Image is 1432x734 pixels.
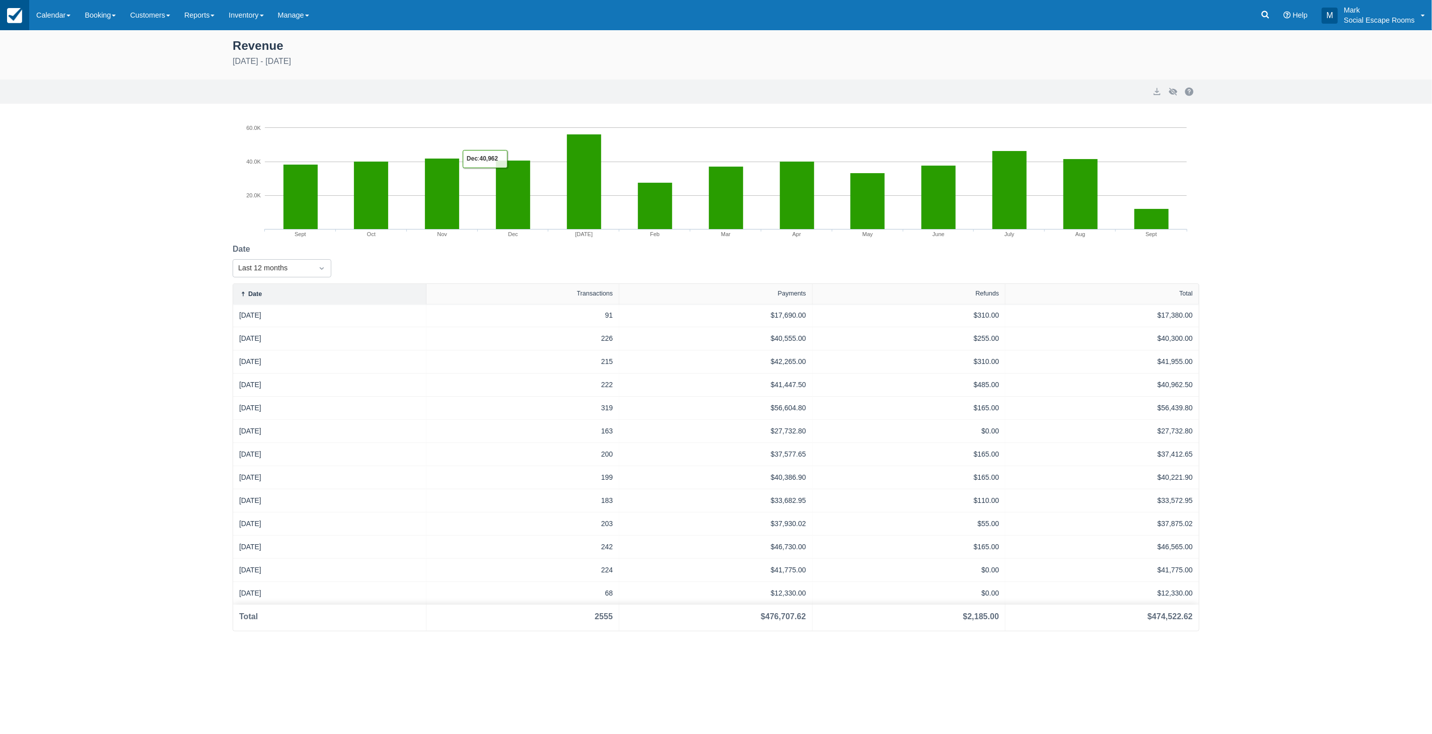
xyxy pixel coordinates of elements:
tspan: Sept [1146,231,1158,237]
tspan: Dec [509,231,519,237]
div: 91 [433,310,613,321]
tspan: 40.0K [247,159,261,165]
span: Help [1293,11,1308,19]
div: $255.00 [819,333,999,344]
tspan: Dec [467,155,478,162]
div: $12,330.00 [1012,588,1193,599]
tspan: Aug [1076,231,1086,237]
tspan: Sept [295,231,306,237]
div: Total [1179,290,1193,297]
button: export [1151,86,1163,98]
div: 242 [433,542,613,552]
tspan: : [478,155,479,162]
div: $0.00 [819,565,999,575]
div: Transactions [577,290,613,297]
div: $37,577.65 [625,449,806,460]
tspan: Oct [367,231,376,237]
div: $33,682.95 [625,495,806,506]
div: 68 [433,588,613,599]
img: checkfront-main-nav-mini-logo.png [7,8,22,23]
a: [DATE] [239,380,261,390]
div: $485.00 [819,380,999,390]
div: $56,439.80 [1012,403,1193,413]
a: [DATE] [239,495,261,506]
tspan: 20.0K [247,192,261,198]
div: Total [239,611,258,623]
tspan: June [933,231,945,237]
div: $37,412.65 [1012,449,1193,460]
div: $46,565.00 [1012,542,1193,552]
div: $0.00 [819,426,999,436]
div: $46,730.00 [625,542,806,552]
tspan: [DATE] [576,231,593,237]
a: [DATE] [239,333,261,344]
a: [DATE] [239,519,261,529]
a: [DATE] [239,472,261,483]
p: Social Escape Rooms [1344,15,1415,25]
tspan: May [863,231,873,237]
div: Payments [778,290,806,297]
tspan: 60.0K [247,125,261,131]
a: [DATE] [239,403,261,413]
div: $476,707.62 [761,611,806,623]
a: [DATE] [239,356,261,367]
div: $37,875.02 [1012,519,1193,529]
a: [DATE] [239,542,261,552]
div: $37,930.02 [625,519,806,529]
div: 222 [433,380,613,390]
div: Refunds [975,290,999,297]
p: Mark [1344,5,1415,15]
tspan: July [1005,231,1015,237]
div: $17,380.00 [1012,310,1193,321]
div: $165.00 [819,449,999,460]
div: $41,775.00 [625,565,806,575]
label: Date [233,243,254,255]
i: Help [1284,12,1291,19]
div: $310.00 [819,356,999,367]
tspan: Mar [721,231,731,237]
div: 199 [433,472,613,483]
div: $165.00 [819,403,999,413]
div: [DATE] - [DATE] [233,55,1199,67]
div: $0.00 [819,588,999,599]
div: $40,962.50 [1012,380,1193,390]
a: [DATE] [239,449,261,460]
div: M [1322,8,1338,24]
div: 226 [433,333,613,344]
div: 319 [433,403,613,413]
div: Revenue [233,36,1199,53]
div: 224 [433,565,613,575]
div: $17,690.00 [625,310,806,321]
div: $42,265.00 [625,356,806,367]
div: $27,732.80 [1012,426,1193,436]
div: 215 [433,356,613,367]
a: [DATE] [239,310,261,321]
div: $33,572.95 [1012,495,1193,506]
tspan: Feb [651,231,660,237]
div: $27,732.80 [625,426,806,436]
div: $41,447.50 [625,380,806,390]
tspan: Nov [438,231,448,237]
div: 200 [433,449,613,460]
div: Date [248,290,262,298]
div: 2555 [595,611,613,623]
div: $40,555.00 [625,333,806,344]
a: [DATE] [239,426,261,436]
div: $56,604.80 [625,403,806,413]
div: $2,185.00 [963,611,999,623]
div: $41,775.00 [1012,565,1193,575]
div: $310.00 [819,310,999,321]
div: $474,522.62 [1148,611,1193,623]
a: [DATE] [239,588,261,599]
div: 183 [433,495,613,506]
div: $40,386.90 [625,472,806,483]
a: [DATE] [239,565,261,575]
div: $12,330.00 [625,588,806,599]
div: Last 12 months [238,263,308,274]
div: $55.00 [819,519,999,529]
span: Dropdown icon [317,263,327,273]
div: $41,955.00 [1012,356,1193,367]
div: $165.00 [819,542,999,552]
div: 163 [433,426,613,436]
div: $110.00 [819,495,999,506]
